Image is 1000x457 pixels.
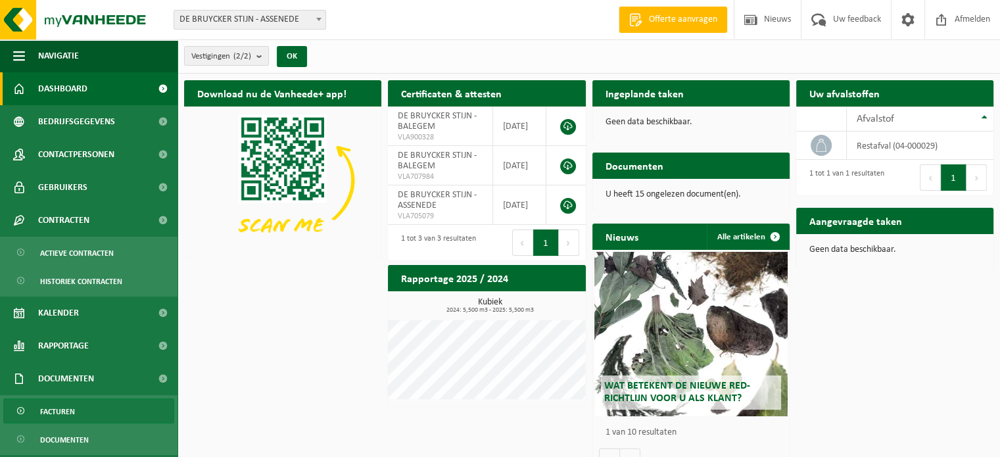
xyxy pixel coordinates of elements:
[398,172,482,182] span: VLA707984
[533,229,559,256] button: 1
[398,190,477,210] span: DE BRUYCKER STIJN - ASSENEDE
[604,381,750,404] span: Wat betekent de nieuwe RED-richtlijn voor u als klant?
[966,164,987,191] button: Next
[38,39,79,72] span: Navigatie
[796,80,893,106] h2: Uw afvalstoffen
[592,80,697,106] h2: Ingeplande taken
[40,399,75,424] span: Facturen
[606,118,776,127] p: Geen data beschikbaar.
[606,428,783,437] p: 1 van 10 resultaten
[606,190,776,199] p: U heeft 15 ongelezen document(en).
[941,164,966,191] button: 1
[3,398,174,423] a: Facturen
[592,224,652,249] h2: Nieuws
[592,153,677,178] h2: Documenten
[707,224,788,250] a: Alle artikelen
[184,107,381,254] img: Download de VHEPlus App
[38,171,87,204] span: Gebruikers
[394,228,476,257] div: 1 tot 3 van 3 resultaten
[38,204,89,237] span: Contracten
[3,240,174,265] a: Actieve contracten
[398,111,477,132] span: DE BRUYCKER STIJN - BALEGEM
[920,164,941,191] button: Previous
[796,208,915,233] h2: Aangevraagde taken
[184,80,360,106] h2: Download nu de Vanheede+ app!
[803,163,884,192] div: 1 tot 1 van 1 resultaten
[619,7,727,33] a: Offerte aanvragen
[594,252,788,416] a: Wat betekent de nieuwe RED-richtlijn voor u als klant?
[493,107,547,146] td: [DATE]
[40,269,122,294] span: Historiek contracten
[488,291,584,317] a: Bekijk rapportage
[38,297,79,329] span: Kalender
[388,80,515,106] h2: Certificaten & attesten
[847,132,993,160] td: restafval (04-000029)
[174,10,326,30] span: DE BRUYCKER STIJN - ASSENEDE
[646,13,721,26] span: Offerte aanvragen
[38,362,94,395] span: Documenten
[398,132,482,143] span: VLA900328
[559,229,579,256] button: Next
[38,105,115,138] span: Bedrijfsgegevens
[38,138,114,171] span: Contactpersonen
[184,46,269,66] button: Vestigingen(2/2)
[493,146,547,185] td: [DATE]
[191,47,251,66] span: Vestigingen
[40,427,89,452] span: Documenten
[394,307,585,314] span: 2024: 5,500 m3 - 2025: 5,500 m3
[233,52,251,60] count: (2/2)
[398,211,482,222] span: VLA705079
[38,329,89,362] span: Rapportage
[174,11,325,29] span: DE BRUYCKER STIJN - ASSENEDE
[493,185,547,225] td: [DATE]
[512,229,533,256] button: Previous
[809,245,980,254] p: Geen data beschikbaar.
[38,72,87,105] span: Dashboard
[277,46,307,67] button: OK
[3,427,174,452] a: Documenten
[394,298,585,314] h3: Kubiek
[398,151,477,171] span: DE BRUYCKER STIJN - BALEGEM
[3,268,174,293] a: Historiek contracten
[857,114,894,124] span: Afvalstof
[40,241,114,266] span: Actieve contracten
[388,265,521,291] h2: Rapportage 2025 / 2024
